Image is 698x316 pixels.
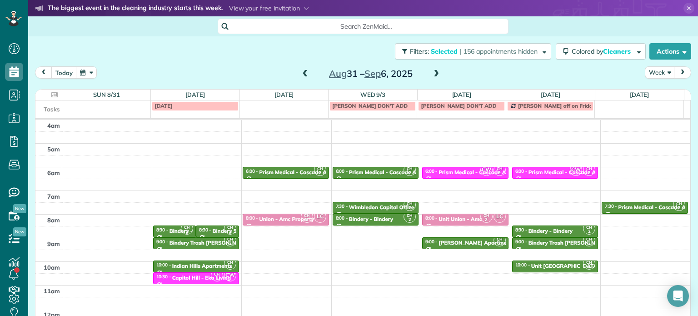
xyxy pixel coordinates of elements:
[47,193,60,200] span: 7am
[528,228,573,234] div: Bindery - Bindery
[185,91,205,98] a: [DATE]
[421,102,496,109] span: [PERSON_NAME] DON'T ADD
[170,228,214,234] div: Bindery - Bindery
[13,227,26,236] span: New
[314,169,326,177] small: 2
[329,68,347,79] span: Aug
[93,91,120,98] a: Sun 8/31
[224,262,236,271] small: 2
[518,102,598,109] span: [PERSON_NAME] off on Fridays
[531,263,613,269] div: Unit [GEOGRAPHIC_DATA] - Eko
[170,240,250,246] div: Bindery Trash [PERSON_NAME]
[211,274,223,283] small: 2
[314,69,428,79] h2: 31 – 6, 2025
[360,91,386,98] a: Wed 9/3
[528,240,609,246] div: Bindery Trash [PERSON_NAME]
[35,66,52,79] button: prev
[51,66,77,79] button: today
[47,122,60,129] span: 4am
[224,239,236,248] small: 2
[583,169,595,177] small: 2
[674,66,691,79] button: next
[667,285,689,307] div: Open Intercom Messenger
[439,169,532,176] div: Prism Medical - Cascade Aids Project
[301,216,313,224] small: 2
[494,169,505,177] small: 2
[645,66,675,79] button: Week
[673,204,685,212] small: 2
[155,102,172,109] span: [DATE]
[649,43,691,60] button: Actions
[349,216,393,222] div: Bindery - Bindery
[439,216,482,222] div: Unit Union - Amc
[528,169,622,176] div: Prism Medical - Cascade Aids Project
[481,216,492,224] small: 2
[404,216,415,224] small: 2
[431,47,458,55] span: Selected
[259,216,314,222] div: Union - Amc Property
[583,262,595,271] small: 2
[47,145,60,153] span: 5am
[390,43,551,60] a: Filters: Selected | 156 appointments hidden
[570,164,582,176] span: CW
[213,228,331,234] div: Bindery SE Bathrooms - Bindery Se Bathrooms
[364,68,381,79] span: Sep
[332,102,408,109] span: [PERSON_NAME] DON'T ADD
[583,227,595,236] small: 2
[172,263,232,269] div: Indian Hills Apartments
[259,169,353,176] div: Prism Medical - Cascade Aids Project
[541,91,560,98] a: [DATE]
[48,4,223,14] strong: The biggest event in the cleaning industry starts this week.
[494,211,506,223] span: LC
[395,43,551,60] button: Filters: Selected | 156 appointments hidden
[404,204,415,212] small: 2
[224,269,236,281] span: CW
[44,287,60,295] span: 11am
[172,275,231,281] div: Capitol Hill - Eko Living
[556,43,646,60] button: Colored byCleaners
[460,47,538,55] span: | 156 appointments hidden
[603,47,632,55] span: Cleaners
[480,164,493,176] span: CW
[404,169,415,177] small: 2
[452,91,472,98] a: [DATE]
[572,47,634,55] span: Colored by
[224,227,236,236] small: 2
[181,227,193,236] small: 2
[410,47,429,55] span: Filters:
[44,264,60,271] span: 10am
[349,204,434,211] div: Wimbledon Capital Office - Prime
[47,169,60,176] span: 6am
[583,239,595,248] small: 2
[13,204,26,213] span: New
[439,240,614,246] div: [PERSON_NAME] Apartments - [PERSON_NAME] & [PERSON_NAME]
[349,169,443,176] div: Prism Medical - Cascade Aids Project
[47,240,60,247] span: 9am
[494,239,505,248] small: 2
[630,91,649,98] a: [DATE]
[314,211,326,223] span: LC
[274,91,294,98] a: [DATE]
[47,216,60,224] span: 8am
